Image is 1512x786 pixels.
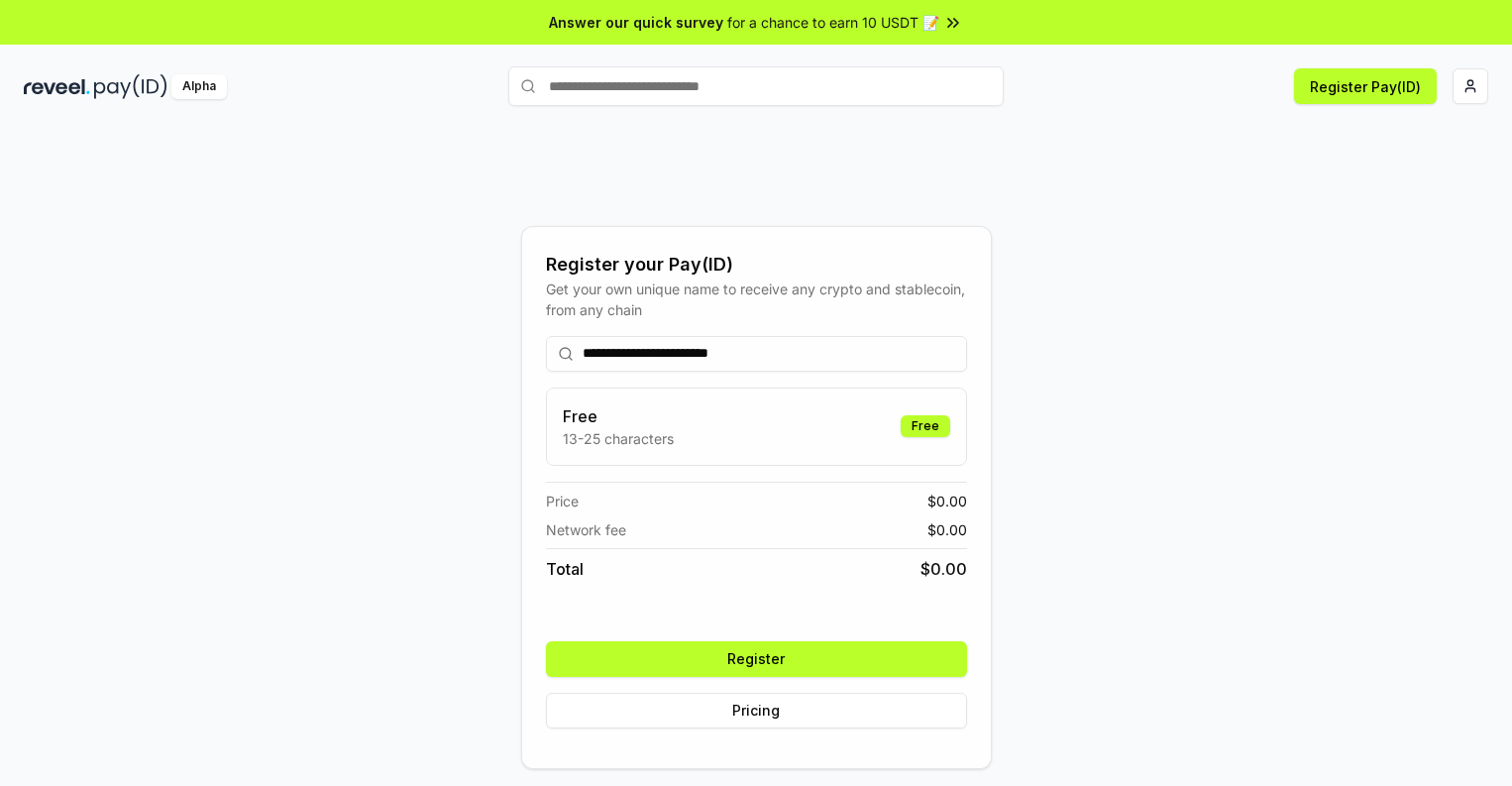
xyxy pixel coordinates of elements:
[901,415,950,437] div: Free
[927,519,967,540] span: $ 0.00
[24,74,90,99] img: reveel_dark
[727,12,939,33] span: for a chance to earn 10 USDT 📝
[920,557,967,581] span: $ 0.00
[546,251,967,279] div: Register your Pay(ID)
[549,12,723,33] span: Answer our quick survey
[563,428,674,449] p: 13-25 characters
[927,491,967,511] span: $ 0.00
[546,491,579,511] span: Price
[546,641,967,677] button: Register
[546,279,967,320] div: Get your own unique name to receive any crypto and stablecoin, from any chain
[171,74,227,99] div: Alpha
[546,693,967,729] button: Pricing
[546,519,626,540] span: Network fee
[563,404,674,428] h3: Free
[546,557,584,581] span: Total
[1294,68,1437,104] button: Register Pay(ID)
[94,74,167,99] img: pay_id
